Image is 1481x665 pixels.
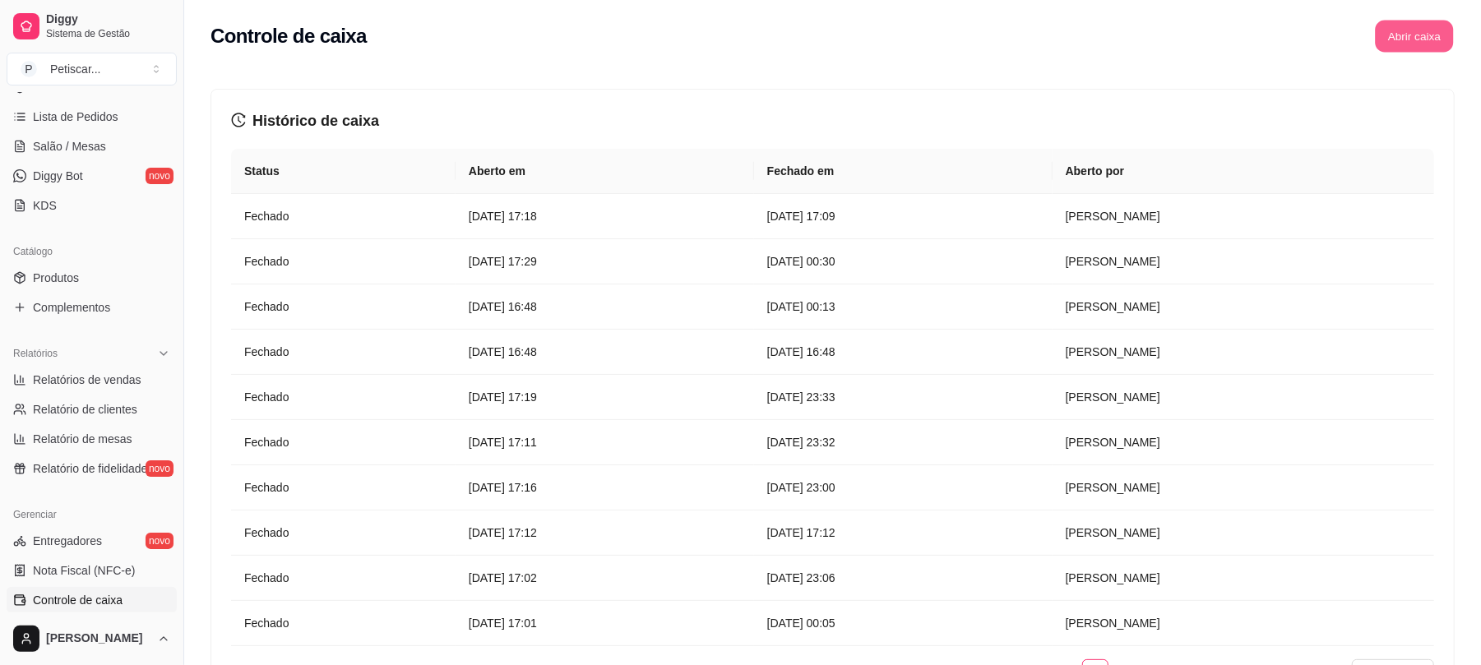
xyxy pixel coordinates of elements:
[231,113,246,127] span: history
[1053,375,1434,420] td: [PERSON_NAME]
[1053,330,1434,375] td: [PERSON_NAME]
[7,133,177,159] a: Salão / Mesas
[7,619,177,658] button: [PERSON_NAME]
[13,347,58,360] span: Relatórios
[33,460,147,477] span: Relatório de fidelidade
[244,524,442,542] article: Fechado
[244,298,442,316] article: Fechado
[33,562,135,579] span: Nota Fiscal (NFC-e)
[7,557,177,584] a: Nota Fiscal (NFC-e)
[1053,420,1434,465] td: [PERSON_NAME]
[7,7,177,46] a: DiggySistema de Gestão
[244,207,442,225] article: Fechado
[767,298,1039,316] article: [DATE] 00:13
[767,478,1039,496] article: [DATE] 23:00
[7,104,177,130] a: Lista de Pedidos
[767,524,1039,542] article: [DATE] 17:12
[469,252,741,270] article: [DATE] 17:29
[469,298,741,316] article: [DATE] 16:48
[7,587,177,613] a: Controle de caixa
[1053,601,1434,646] td: [PERSON_NAME]
[7,163,177,189] a: Diggy Botnovo
[767,343,1039,361] article: [DATE] 16:48
[46,631,150,646] span: [PERSON_NAME]
[7,426,177,452] a: Relatório de mesas
[244,433,442,451] article: Fechado
[469,524,741,542] article: [DATE] 17:12
[767,569,1039,587] article: [DATE] 23:06
[33,138,106,155] span: Salão / Mesas
[1053,556,1434,601] td: [PERSON_NAME]
[767,252,1039,270] article: [DATE] 00:30
[33,168,83,184] span: Diggy Bot
[33,299,110,316] span: Complementos
[469,614,741,632] article: [DATE] 17:01
[456,149,754,194] th: Aberto em
[33,401,137,418] span: Relatório de clientes
[1053,239,1434,284] td: [PERSON_NAME]
[1053,149,1434,194] th: Aberto por
[33,592,123,608] span: Controle de caixa
[244,478,442,496] article: Fechado
[33,431,132,447] span: Relatório de mesas
[7,455,177,482] a: Relatório de fidelidadenovo
[7,396,177,423] a: Relatório de clientes
[46,12,170,27] span: Diggy
[244,252,442,270] article: Fechado
[469,569,741,587] article: [DATE] 17:02
[33,197,57,214] span: KDS
[469,343,741,361] article: [DATE] 16:48
[754,149,1053,194] th: Fechado em
[244,614,442,632] article: Fechado
[1375,21,1453,53] button: Abrir caixa
[7,367,177,393] a: Relatórios de vendas
[244,569,442,587] article: Fechado
[244,388,442,406] article: Fechado
[469,388,741,406] article: [DATE] 17:19
[469,433,741,451] article: [DATE] 17:11
[469,207,741,225] article: [DATE] 17:18
[7,53,177,85] button: Select a team
[211,23,367,49] h2: Controle de caixa
[7,501,177,528] div: Gerenciar
[7,294,177,321] a: Complementos
[1053,284,1434,330] td: [PERSON_NAME]
[1053,194,1434,239] td: [PERSON_NAME]
[33,270,79,286] span: Produtos
[767,433,1039,451] article: [DATE] 23:32
[767,207,1039,225] article: [DATE] 17:09
[46,27,170,40] span: Sistema de Gestão
[50,61,100,77] div: Petiscar ...
[244,343,442,361] article: Fechado
[231,109,1434,132] h3: Histórico de caixa
[469,478,741,496] article: [DATE] 17:16
[1053,465,1434,510] td: [PERSON_NAME]
[767,388,1039,406] article: [DATE] 23:33
[231,149,456,194] th: Status
[33,372,141,388] span: Relatórios de vendas
[1053,510,1434,556] td: [PERSON_NAME]
[7,528,177,554] a: Entregadoresnovo
[33,533,102,549] span: Entregadores
[7,238,177,265] div: Catálogo
[7,265,177,291] a: Produtos
[21,61,37,77] span: P
[7,192,177,219] a: KDS
[767,614,1039,632] article: [DATE] 00:05
[33,109,118,125] span: Lista de Pedidos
